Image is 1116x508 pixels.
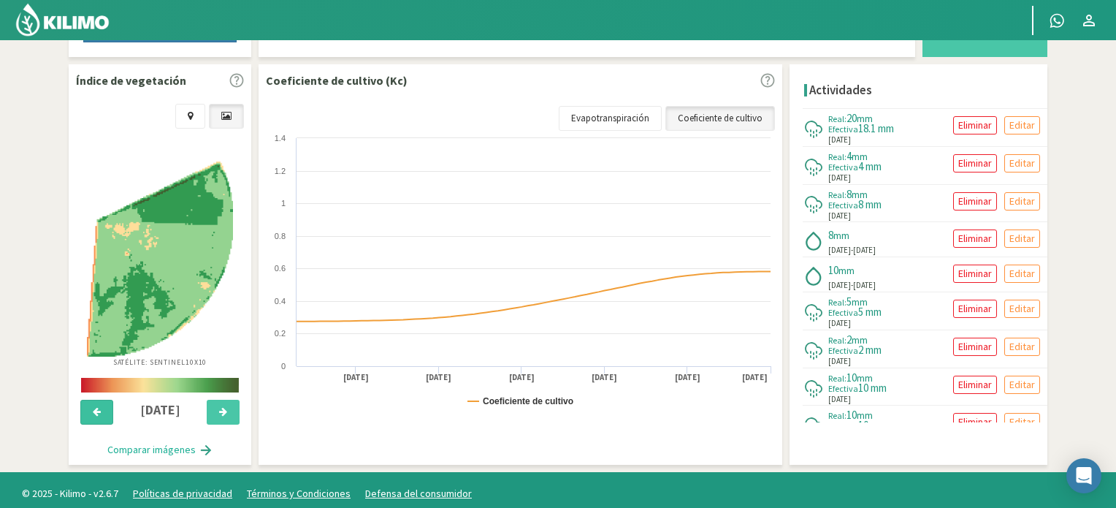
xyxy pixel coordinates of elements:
[76,72,186,89] p: Índice de vegetación
[81,378,239,393] img: scale
[958,376,992,393] p: Eliminar
[833,229,849,242] span: mm
[953,230,997,248] button: Eliminar
[852,188,868,201] span: mm
[93,436,228,465] button: Comparar imágenes
[1004,116,1040,134] button: Editar
[1004,265,1040,283] button: Editar
[858,159,882,173] span: 4 mm
[809,83,872,97] h4: Actividades
[87,162,233,357] img: 675c2f74-670f-4902-848d-296775e24a84_-_sentinel_-_2025-08-23.png
[838,264,855,277] span: mm
[1009,300,1035,317] p: Editar
[15,2,110,37] img: Kilimo
[958,155,992,172] p: Eliminar
[953,338,997,356] button: Eliminar
[846,408,857,422] span: 10
[275,167,286,175] text: 1.2
[846,111,857,125] span: 20
[852,150,868,163] span: mm
[857,409,873,422] span: mm
[275,329,286,338] text: 0.2
[1004,230,1040,248] button: Editar
[828,263,838,277] span: 10
[1009,230,1035,247] p: Editar
[1009,117,1035,134] p: Editar
[828,373,846,384] span: Real:
[15,486,126,501] span: © 2025 - Kilimo - v2.6.7
[853,280,876,290] span: [DATE]
[266,72,408,89] p: Coeficiente de cultivo (Kc)
[828,200,858,211] span: Efectiva
[858,197,882,211] span: 8 mm
[958,300,992,317] p: Eliminar
[846,149,852,163] span: 4
[828,189,846,200] span: Real:
[509,372,535,383] text: [DATE]
[426,372,451,383] text: [DATE]
[858,381,887,395] span: 10 mm
[1009,376,1035,393] p: Editar
[113,357,207,368] p: Satélite: Sentinel
[828,134,851,146] span: [DATE]
[281,199,286,208] text: 1
[365,487,472,500] a: Defensa del consumidor
[828,317,851,330] span: [DATE]
[275,232,286,240] text: 0.8
[1004,154,1040,173] button: Editar
[1004,300,1040,318] button: Editar
[846,187,852,201] span: 8
[958,265,992,282] p: Eliminar
[1009,265,1035,282] p: Editar
[665,106,775,131] a: Coeficiente de cultivo
[275,134,286,143] text: 1.4
[953,413,997,431] button: Eliminar
[846,295,852,308] span: 5
[828,420,858,431] span: Efectiva
[858,305,882,319] span: 5 mm
[958,117,992,134] p: Eliminar
[828,297,846,308] span: Real:
[828,113,846,124] span: Real:
[828,172,851,184] span: [DATE]
[828,151,846,162] span: Real:
[122,403,199,417] h4: [DATE]
[1004,413,1040,431] button: Editar
[828,355,851,368] span: [DATE]
[828,335,846,346] span: Real:
[858,418,887,432] span: 10 mm
[858,343,882,357] span: 2 mm
[1066,458,1101,493] div: Open Intercom Messenger
[343,372,369,383] text: [DATE]
[275,264,286,273] text: 0.6
[186,357,207,367] span: 10X10
[275,297,286,306] text: 0.4
[828,393,851,406] span: [DATE]
[828,383,858,394] span: Efectiva
[559,106,662,131] a: Evapotranspiración
[828,410,846,421] span: Real:
[247,487,351,500] a: Términos y Condiciones
[828,244,851,257] span: [DATE]
[953,376,997,394] button: Eliminar
[857,112,873,125] span: mm
[828,162,858,173] span: Efectiva
[846,333,852,346] span: 2
[858,121,894,135] span: 18.1 mm
[852,295,868,308] span: mm
[828,124,858,134] span: Efectiva
[953,300,997,318] button: Eliminar
[1009,155,1035,172] p: Editar
[958,193,992,210] p: Eliminar
[1004,338,1040,356] button: Editar
[1004,192,1040,211] button: Editar
[851,280,853,290] span: -
[953,116,997,134] button: Eliminar
[742,372,768,383] text: [DATE]
[953,154,997,173] button: Eliminar
[828,228,833,242] span: 8
[851,245,853,255] span: -
[828,210,851,222] span: [DATE]
[592,372,617,383] text: [DATE]
[1004,376,1040,394] button: Editar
